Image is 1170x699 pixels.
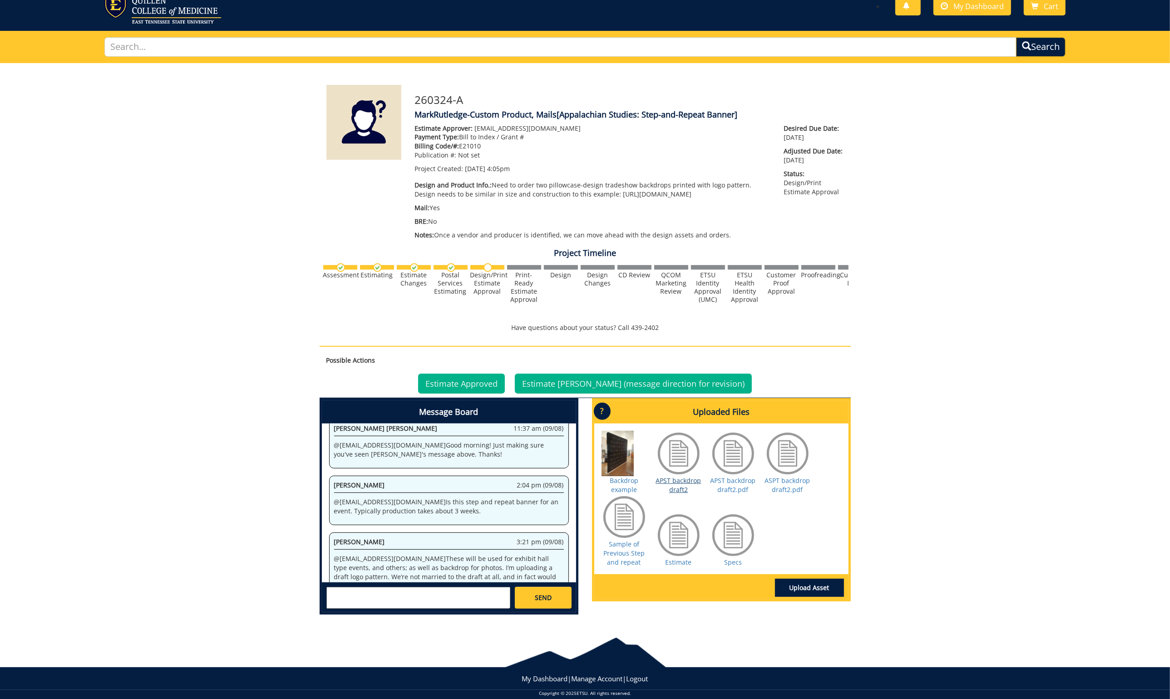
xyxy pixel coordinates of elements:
[784,147,844,165] p: [DATE]
[784,169,844,178] span: Status:
[627,674,648,683] a: Logout
[484,263,492,272] img: no
[415,164,464,173] span: Project Created:
[334,481,385,489] span: [PERSON_NAME]
[415,124,770,133] p: [EMAIL_ADDRESS][DOMAIN_NAME]
[415,231,770,240] p: Once a vendor and producer is identified, we can move ahead with the design assets and orders.
[459,151,480,159] span: Not set
[334,424,438,433] span: [PERSON_NAME] [PERSON_NAME]
[577,690,587,696] a: ETSU
[666,558,692,566] a: Estimate
[515,587,571,609] a: SEND
[415,217,770,226] p: No
[728,271,762,304] div: ETSU Health Identity Approval
[334,537,385,546] span: [PERSON_NAME]
[326,587,510,609] textarea: messageToSend
[581,271,615,287] div: Design Changes
[535,593,552,602] span: SEND
[572,674,623,683] a: Manage Account
[360,271,394,279] div: Estimating
[397,271,431,287] div: Estimate Changes
[334,441,564,459] p: @ [EMAIL_ADDRESS][DOMAIN_NAME] Good morning! Just making sure you've seen [PERSON_NAME]'s message...
[801,271,835,279] div: Proofreading
[415,181,770,199] p: Need to order two pillowcase-design tradeshow backdrops printed with logo pattern. Design needs t...
[336,263,345,272] img: checkmark
[1044,1,1058,11] span: Cart
[544,271,578,279] div: Design
[594,400,849,424] h4: Uploaded Files
[415,181,492,189] span: Design and Product Info.:
[784,124,844,133] span: Desired Due Date:
[711,476,756,494] a: APST backdrop draft2.pdf
[415,133,459,141] span: Payment Type:
[514,424,564,433] span: 11:37 am (09/08)
[610,476,638,494] a: Backdrop example
[691,271,725,304] div: ETSU Identity Approval (UMC)
[953,1,1004,11] span: My Dashboard
[434,271,468,295] div: Postal Services Estimating
[320,249,851,258] h4: Project Timeline
[522,674,568,683] a: My Dashboard
[373,263,382,272] img: checkmark
[415,151,457,159] span: Publication #:
[765,476,810,494] a: ASPT backdrop draft2.pdf
[415,203,430,212] span: Mail:
[656,476,701,494] a: APST backdrop draft2
[326,85,401,160] img: Product featured image
[515,374,752,394] a: Estimate [PERSON_NAME] (message direction for revision)
[838,271,872,287] div: Customer Edits
[323,271,357,279] div: Assessment
[465,164,510,173] span: [DATE] 4:05pm
[334,497,564,516] p: @ [EMAIL_ADDRESS][DOMAIN_NAME] Is this step and repeat banner for an event. Typically production ...
[326,356,375,364] strong: Possible Actions
[447,263,455,272] img: checkmark
[654,271,688,295] div: QCOM Marketing Review
[418,374,505,394] a: Estimate Approved
[1016,37,1066,57] button: Search
[415,142,459,150] span: Billing Code/#:
[415,110,844,119] h4: MarkRutledge-Custom Product, Mails
[415,124,473,133] span: Estimate Approver:
[517,481,564,490] span: 2:04 pm (09/08)
[784,169,844,197] p: Design/Print Estimate Approval
[104,37,1017,57] input: Search...
[784,124,844,142] p: [DATE]
[557,109,738,120] span: [Appalachian Studies: Step-and-Repeat Banner]
[415,231,434,239] span: Notes:
[415,217,429,226] span: BRE:
[415,133,770,142] p: Bill to Index / Grant #
[784,147,844,156] span: Adjusted Due Date:
[320,323,851,332] p: Have questions about your status? Call 439-2402
[507,271,541,304] div: Print-Ready Estimate Approval
[470,271,504,295] div: Design/Print Estimate Approval
[594,403,611,420] p: ?
[765,271,799,295] div: Customer Proof Approval
[603,540,645,566] a: Sample of Previous Step and repeat
[322,400,576,424] h4: Message Board
[410,263,419,272] img: checkmark
[415,142,770,151] p: E21010
[415,203,770,212] p: Yes
[775,579,844,597] a: Upload Asset
[617,271,652,279] div: CD Review
[415,94,844,106] h3: 260324-A
[517,537,564,546] span: 3:21 pm (09/08)
[724,558,742,566] a: Specs
[334,554,564,600] p: @ [EMAIL_ADDRESS][DOMAIN_NAME] These will be used for exhibit hall type events, and others; as we...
